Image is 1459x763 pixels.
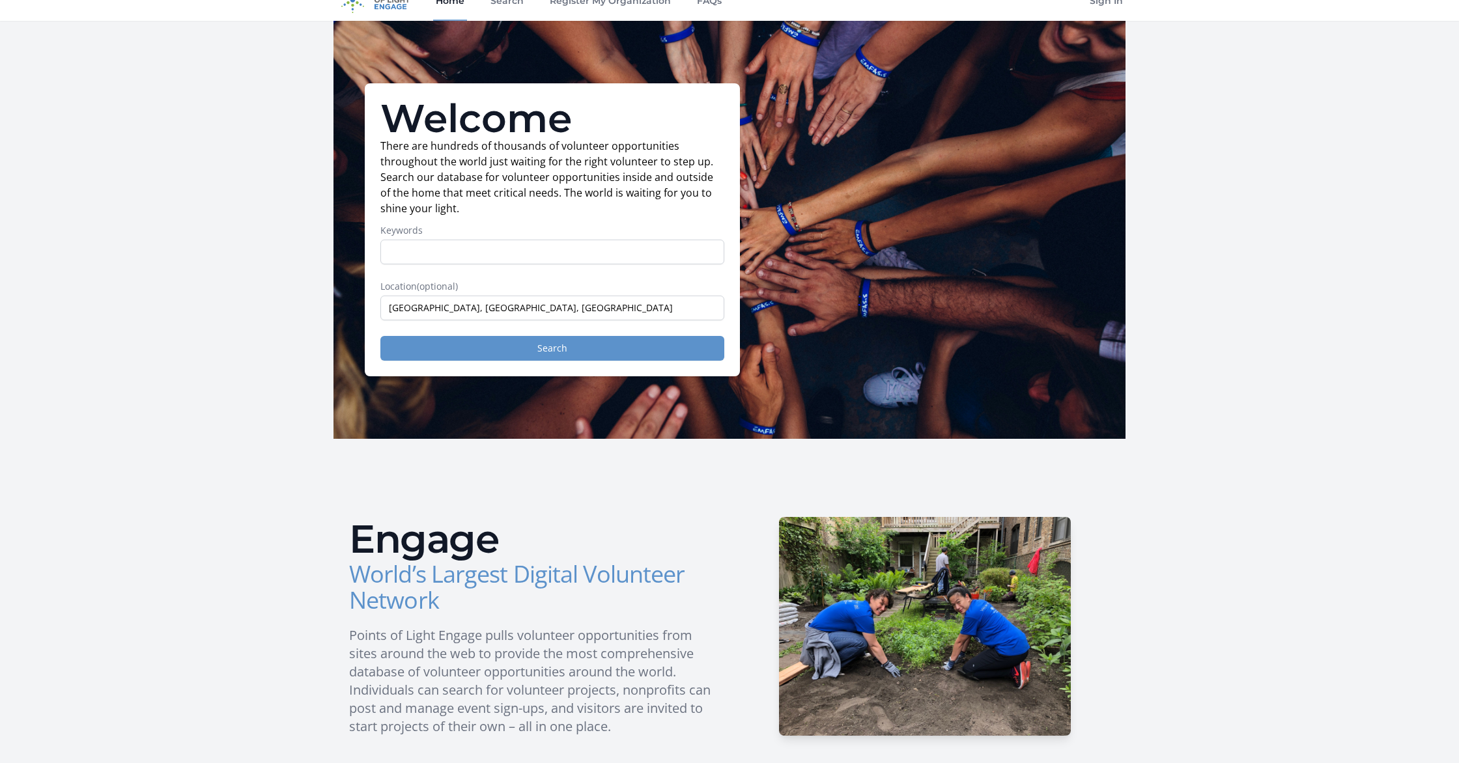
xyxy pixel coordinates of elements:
label: Keywords [380,224,724,237]
p: Points of Light Engage pulls volunteer opportunities from sites around the web to provide the mos... [349,626,719,736]
h1: Welcome [380,99,724,138]
p: There are hundreds of thousands of volunteer opportunities throughout the world just waiting for ... [380,138,724,216]
h2: Engage [349,520,719,559]
button: Search [380,336,724,361]
input: Enter a location [380,296,724,320]
span: (optional) [417,280,458,292]
h3: World’s Largest Digital Volunteer Network [349,561,719,613]
label: Location [380,280,724,293]
img: HCSC-H_1.JPG [779,517,1071,736]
